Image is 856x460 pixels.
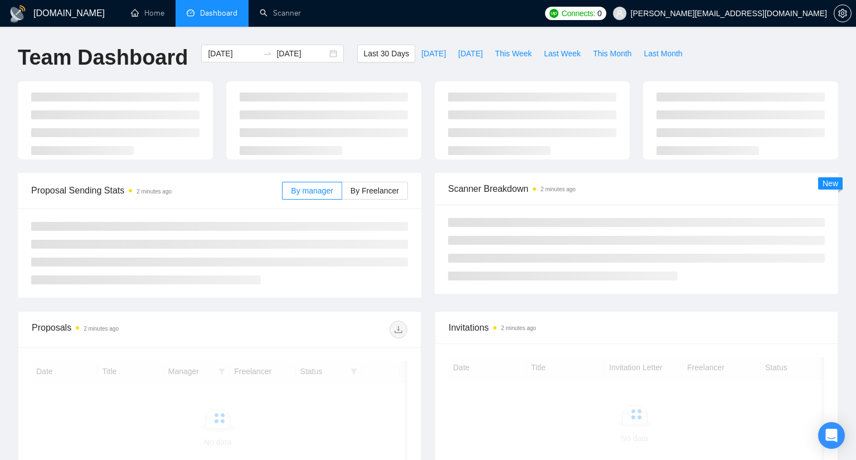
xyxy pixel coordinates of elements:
[541,186,576,192] time: 2 minutes ago
[597,7,602,20] span: 0
[32,321,220,338] div: Proposals
[501,325,536,331] time: 2 minutes ago
[415,45,452,62] button: [DATE]
[260,8,301,18] a: searchScanner
[818,422,845,449] div: Open Intercom Messenger
[357,45,415,62] button: Last 30 Days
[18,45,188,71] h1: Team Dashboard
[448,182,825,196] span: Scanner Breakdown
[616,9,624,17] span: user
[834,9,852,18] a: setting
[834,4,852,22] button: setting
[549,9,558,18] img: upwork-logo.png
[458,47,483,60] span: [DATE]
[131,8,164,18] a: homeHome
[587,45,638,62] button: This Month
[263,49,272,58] span: swap-right
[495,47,532,60] span: This Week
[823,179,838,188] span: New
[291,186,333,195] span: By manager
[137,188,172,195] time: 2 minutes ago
[31,183,282,197] span: Proposal Sending Stats
[351,186,399,195] span: By Freelancer
[263,49,272,58] span: to
[84,326,119,332] time: 2 minutes ago
[9,5,27,23] img: logo
[208,47,259,60] input: Start date
[538,45,587,62] button: Last Week
[544,47,581,60] span: Last Week
[200,8,237,18] span: Dashboard
[834,9,851,18] span: setting
[452,45,489,62] button: [DATE]
[363,47,409,60] span: Last 30 Days
[276,47,327,60] input: End date
[489,45,538,62] button: This Week
[421,47,446,60] span: [DATE]
[449,321,824,335] span: Invitations
[187,9,194,17] span: dashboard
[638,45,688,62] button: Last Month
[562,7,595,20] span: Connects:
[644,47,682,60] span: Last Month
[593,47,631,60] span: This Month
